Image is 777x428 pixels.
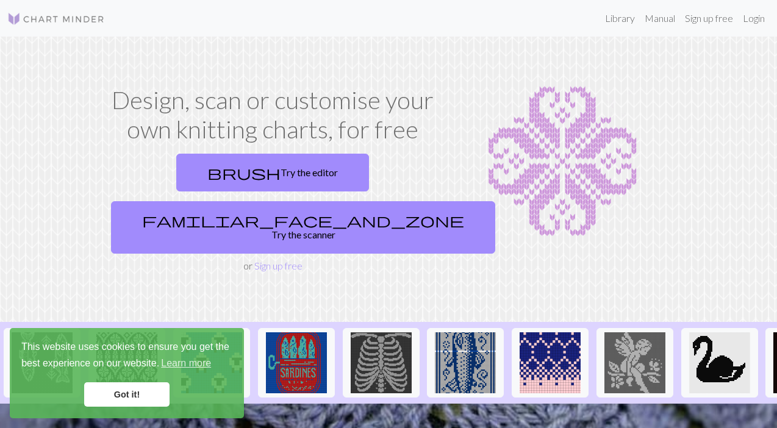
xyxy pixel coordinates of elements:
span: familiar_face_and_zone [142,212,464,229]
button: Idee [512,328,589,398]
img: angel practice [604,332,665,393]
a: fish prac [427,355,504,367]
img: New Piskel-1.png (2).png [351,332,412,393]
img: IMG_0291.jpeg [689,332,750,393]
a: IMG_0291.jpeg [681,355,758,367]
a: Library [600,6,640,30]
button: IMG_0291.jpeg [681,328,758,398]
a: angel practice [596,355,673,367]
button: Sardines in a can [258,328,335,398]
button: fish prac [427,328,504,398]
img: fish prac [435,332,496,393]
a: learn more about cookies [159,354,213,373]
h1: Design, scan or customise your own knitting charts, for free [106,85,439,144]
div: cookieconsent [10,328,244,418]
button: New Piskel-1.png (2).png [343,328,420,398]
a: Try the scanner [111,201,495,254]
span: This website uses cookies to ensure you get the best experience on our website. [21,340,232,373]
a: Sardines in a can [258,355,335,367]
a: Manual [640,6,680,30]
a: Sign up free [254,260,303,271]
a: Sign up free [680,6,738,30]
a: Login [738,6,770,30]
a: Try the editor [176,154,369,191]
img: Idee [520,332,581,393]
a: Idee [512,355,589,367]
button: fishies :) [4,328,81,398]
img: Logo [7,12,105,26]
a: dismiss cookie message [84,382,170,407]
button: angel practice [596,328,673,398]
img: Chart example [454,85,671,238]
a: New Piskel-1.png (2).png [343,355,420,367]
div: or [106,149,439,273]
span: brush [207,164,281,181]
a: fishies :) [4,355,81,367]
img: Sardines in a can [266,332,327,393]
